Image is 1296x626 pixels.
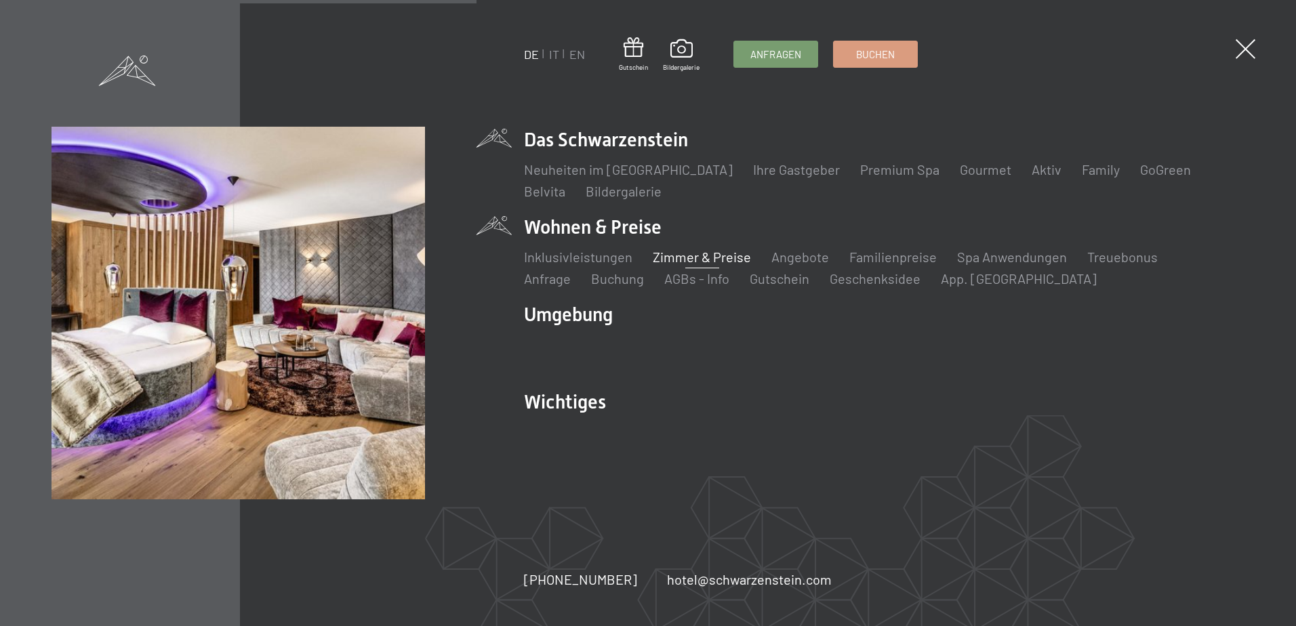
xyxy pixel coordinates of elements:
span: Bildergalerie [663,62,700,72]
span: [PHONE_NUMBER] [524,571,637,587]
a: Neuheiten im [GEOGRAPHIC_DATA] [524,161,733,178]
a: Belvita [524,183,565,199]
a: Gutschein [750,270,809,287]
a: Bildergalerie [586,183,662,199]
a: Aktiv [1032,161,1061,178]
a: Treuebonus [1087,249,1158,265]
a: Anfrage [524,270,571,287]
a: Familienpreise [849,249,937,265]
a: Buchen [834,41,917,67]
a: Gourmet [960,161,1011,178]
a: EN [569,47,585,62]
a: AGBs - Info [664,270,729,287]
a: hotel@schwarzenstein.com [667,570,832,589]
a: DE [524,47,539,62]
a: Bildergalerie [663,39,700,72]
a: Premium Spa [860,161,939,178]
a: Angebote [771,249,829,265]
a: [PHONE_NUMBER] [524,570,637,589]
span: Gutschein [619,62,648,72]
a: Inklusivleistungen [524,249,632,265]
a: Anfragen [734,41,817,67]
a: GoGreen [1140,161,1191,178]
a: Geschenksidee [830,270,920,287]
a: Gutschein [619,37,648,72]
a: Ihre Gastgeber [753,161,840,178]
span: Buchen [856,47,895,62]
a: IT [549,47,559,62]
a: Family [1082,161,1120,178]
a: App. [GEOGRAPHIC_DATA] [941,270,1097,287]
span: Anfragen [750,47,801,62]
a: Spa Anwendungen [957,249,1067,265]
a: Zimmer & Preise [653,249,751,265]
a: Buchung [591,270,644,287]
